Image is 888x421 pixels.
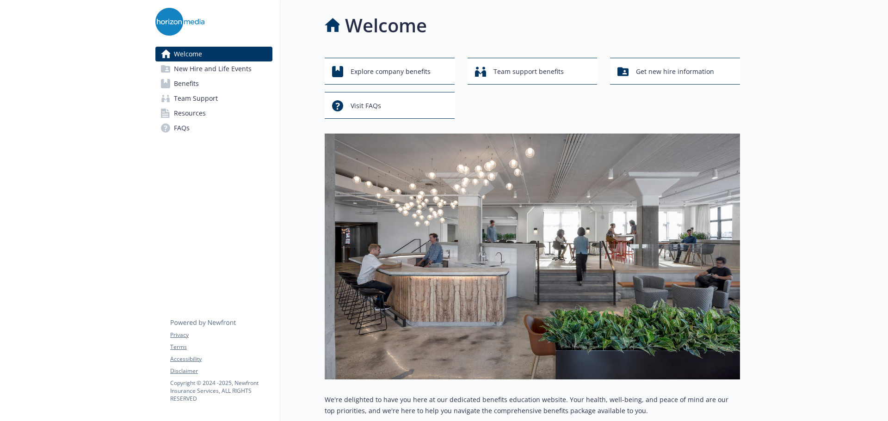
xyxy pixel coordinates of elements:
[345,12,427,39] h1: Welcome
[493,63,564,80] span: Team support benefits
[155,91,272,106] a: Team Support
[174,76,199,91] span: Benefits
[155,47,272,61] a: Welcome
[170,331,272,339] a: Privacy
[325,58,455,85] button: Explore company benefits
[351,97,381,115] span: Visit FAQs
[325,92,455,119] button: Visit FAQs
[610,58,740,85] button: Get new hire information
[174,47,202,61] span: Welcome
[325,134,740,379] img: overview page banner
[170,379,272,403] p: Copyright © 2024 - 2025 , Newfront Insurance Services, ALL RIGHTS RESERVED
[174,91,218,106] span: Team Support
[155,61,272,76] a: New Hire and Life Events
[468,58,598,85] button: Team support benefits
[170,343,272,351] a: Terms
[155,121,272,135] a: FAQs
[325,394,740,416] p: We're delighted to have you here at our dedicated benefits education website. Your health, well-b...
[170,355,272,363] a: Accessibility
[155,76,272,91] a: Benefits
[155,106,272,121] a: Resources
[636,63,714,80] span: Get new hire information
[170,367,272,375] a: Disclaimer
[174,61,252,76] span: New Hire and Life Events
[174,106,206,121] span: Resources
[351,63,431,80] span: Explore company benefits
[174,121,190,135] span: FAQs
